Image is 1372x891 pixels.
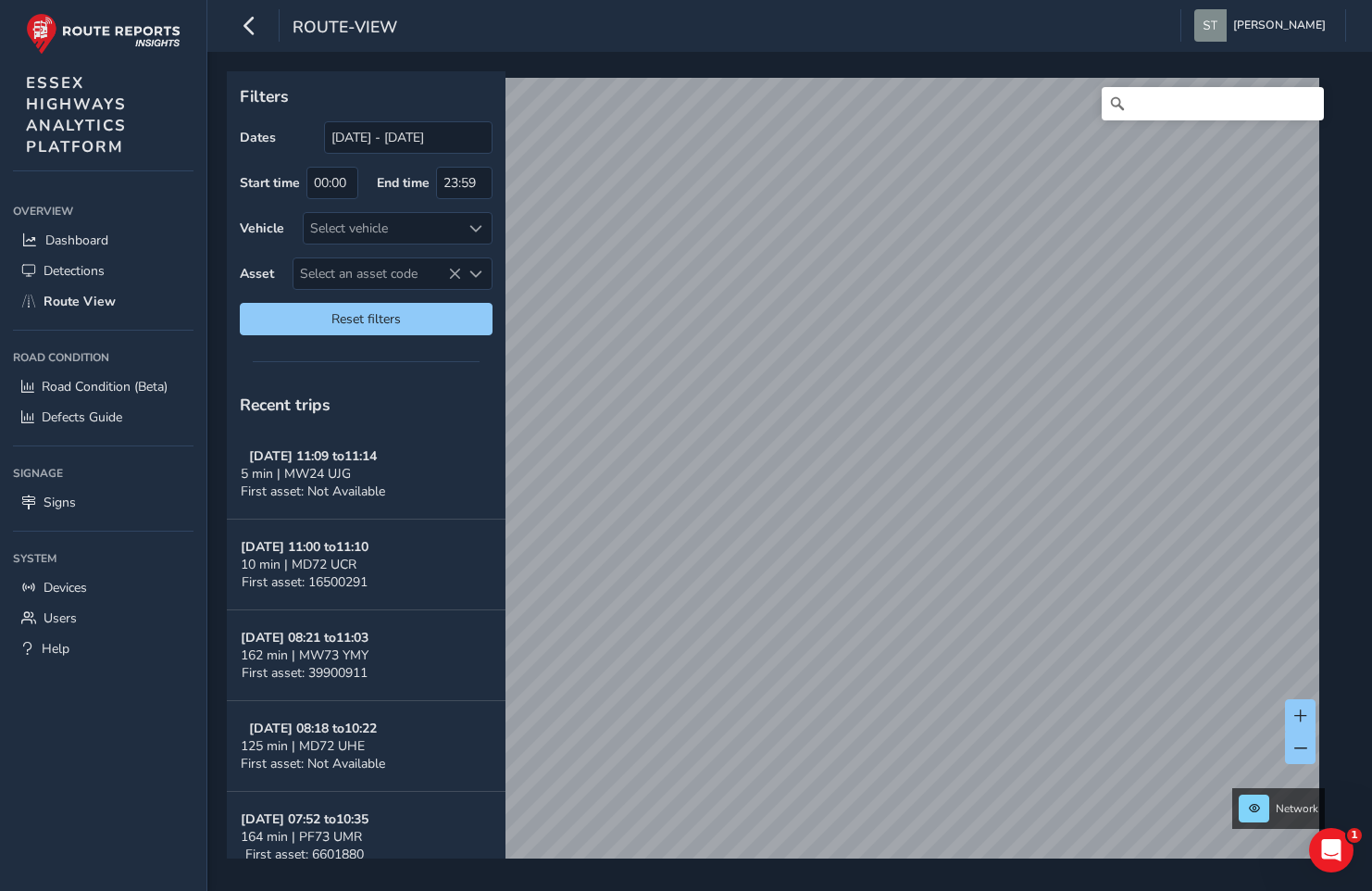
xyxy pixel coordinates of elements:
a: Help [13,634,193,664]
button: Reset filters [240,303,493,335]
span: ESSEX HIGHWAYS ANALYTICS PLATFORM [26,72,127,157]
span: route-view [293,16,397,42]
span: First asset: 6601880 [245,846,364,863]
a: Users [13,603,193,634]
span: 125 min | MD72 UHE [241,737,365,755]
label: Asset [240,265,274,282]
button: [DATE] 11:00 to11:1010 min | MD72 UCRFirst asset: 16500291 [227,520,505,610]
button: [DATE] 08:18 to10:22125 min | MD72 UHEFirst asset: Not Available [227,701,505,792]
span: First asset: Not Available [241,755,385,772]
strong: [DATE] 08:21 to 11:03 [241,629,368,646]
a: Route View [13,286,193,317]
span: 5 min | MW24 UJG [241,465,351,483]
span: Signs [44,494,76,511]
span: Defects Guide [42,408,122,426]
strong: [DATE] 08:18 to 10:22 [249,720,377,737]
label: End time [377,174,430,192]
span: 10 min | MD72 UCR [241,556,356,573]
button: [DATE] 07:52 to10:35164 min | PF73 UMRFirst asset: 6601880 [227,792,505,883]
span: Select an asset code [293,258,461,289]
span: Detections [44,262,105,280]
div: Overview [13,197,193,225]
span: First asset: Not Available [241,483,385,500]
div: Select an asset code [461,258,492,289]
span: Recent trips [240,394,331,416]
strong: [DATE] 11:09 to 11:14 [249,447,377,465]
a: Road Condition (Beta) [13,371,193,402]
strong: [DATE] 07:52 to 10:35 [241,810,368,828]
img: rr logo [26,13,181,55]
div: Road Condition [13,344,193,371]
p: Filters [240,84,493,108]
div: System [13,545,193,572]
label: Start time [240,174,300,192]
span: Road Condition (Beta) [42,378,168,395]
span: Devices [44,579,87,596]
div: Select vehicle [304,213,461,244]
button: [DATE] 11:09 to11:145 min | MW24 UJGFirst asset: Not Available [227,429,505,520]
span: 164 min | PF73 UMR [241,828,362,846]
iframe: Intercom live chat [1309,828,1353,872]
a: Dashboard [13,225,193,256]
label: Dates [240,129,276,146]
a: Signs [13,487,193,518]
button: [PERSON_NAME] [1194,9,1332,42]
span: 162 min | MW73 YMY [241,646,368,664]
span: Help [42,640,69,658]
canvas: Map [233,78,1319,880]
strong: [DATE] 11:00 to 11:10 [241,538,368,556]
span: Network [1276,801,1318,816]
button: [DATE] 08:21 to11:03162 min | MW73 YMYFirst asset: 39900911 [227,610,505,701]
a: Detections [13,256,193,286]
span: First asset: 16500291 [242,573,368,591]
span: Users [44,609,77,627]
input: Search [1102,87,1324,120]
span: [PERSON_NAME] [1233,9,1326,42]
span: 1 [1347,828,1362,843]
span: First asset: 39900911 [242,664,368,682]
div: Signage [13,459,193,487]
label: Vehicle [240,220,284,237]
span: Route View [44,293,116,310]
a: Devices [13,572,193,603]
a: Defects Guide [13,402,193,433]
span: Reset filters [254,310,479,328]
img: diamond-layout [1194,9,1227,42]
span: Dashboard [45,232,108,249]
